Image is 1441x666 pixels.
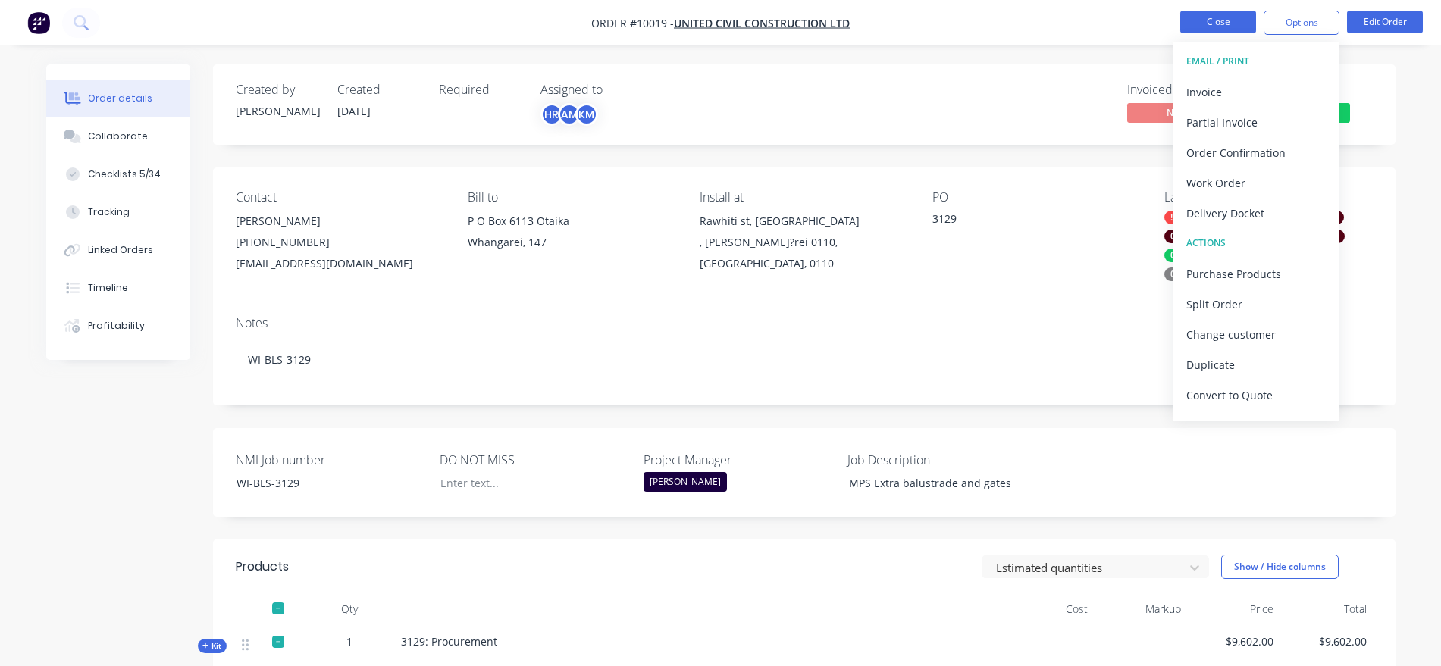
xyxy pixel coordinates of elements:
button: Kit [198,639,227,653]
div: Created [337,83,421,97]
div: Notes [236,316,1373,330]
div: Created by [236,83,319,97]
div: Checklists 5/34 [88,167,161,181]
label: DO NOT MISS [440,451,629,469]
div: [PERSON_NAME] [236,103,319,119]
label: Project Manager [644,451,833,469]
span: 3129: Procurement [401,634,497,649]
div: , [PERSON_NAME]?rei 0110, [GEOGRAPHIC_DATA], 0110 [700,232,907,274]
label: NMI Job number [236,451,425,469]
div: Install at [700,190,907,205]
button: Checklists 5/34 [46,155,190,193]
span: 1 [346,633,352,649]
button: Edit Order [1347,11,1423,33]
button: Timeline [46,269,190,307]
div: Archive [1186,414,1326,436]
div: Tracking [88,205,130,219]
div: 03 Fabrication [1164,249,1238,262]
button: Options [1264,11,1339,35]
div: Collaborate [88,130,148,143]
div: P O Box 6113 OtaikaWhangarei, 147 [468,211,675,259]
button: Show / Hide columns [1221,555,1339,579]
a: United Civil Construction Ltd [674,16,850,30]
div: [EMAIL_ADDRESS][DOMAIN_NAME] [236,253,443,274]
div: Whangarei, 147 [468,232,675,253]
div: [PERSON_NAME] [644,472,727,492]
div: AM [558,103,581,126]
div: Rawhiti st, [GEOGRAPHIC_DATA] [700,211,907,232]
span: No [1127,103,1218,122]
div: Order Confirmation [1186,142,1326,164]
div: Change customer [1186,324,1326,346]
button: Close [1180,11,1256,33]
div: MPS Extra balustrade and gates [837,472,1026,494]
button: Tracking [46,193,190,231]
div: Price [1187,594,1280,624]
div: P O Box 6113 Otaika [468,211,675,232]
div: Linked Orders [88,243,153,257]
div: Order details [88,92,152,105]
div: Convert to Quote [1186,384,1326,406]
span: $9,602.00 [1286,633,1367,649]
span: [DATE] [337,104,371,118]
label: Job Description [847,451,1037,469]
div: Work Order [1186,172,1326,194]
div: WI-BLS-3129 [224,472,414,494]
div: !Urgent! [1164,211,1212,224]
div: Profitability [88,319,145,333]
div: Required [439,83,522,97]
div: Split Order [1186,293,1326,315]
div: KM [575,103,598,126]
div: [PERSON_NAME][PHONE_NUMBER][EMAIL_ADDRESS][DOMAIN_NAME] [236,211,443,274]
button: HRAMKM [540,103,598,126]
div: Products [236,558,289,576]
div: Cost [1001,594,1095,624]
div: Invoice [1186,81,1326,103]
div: Contact [236,190,443,205]
button: Linked Orders [46,231,190,269]
span: Kit [202,640,222,652]
div: [PHONE_NUMBER] [236,232,443,253]
div: Rawhiti st, [GEOGRAPHIC_DATA], [PERSON_NAME]?rei 0110, [GEOGRAPHIC_DATA], 0110 [700,211,907,274]
span: $9,602.00 [1193,633,1274,649]
div: Duplicate [1186,354,1326,376]
div: Purchase Products [1186,263,1326,285]
button: Profitability [46,307,190,345]
div: Qty [304,594,395,624]
div: 05 Powder Coating [1164,267,1258,281]
div: 3129 [932,211,1122,232]
div: HR [540,103,563,126]
button: Order details [46,80,190,117]
div: Partial Invoice [1186,111,1326,133]
div: Delivery Docket [1186,202,1326,224]
div: 01 MS [PERSON_NAME] [1164,230,1277,243]
div: [PERSON_NAME] [236,211,443,232]
div: Labels [1164,190,1372,205]
div: Invoiced [1127,83,1241,97]
div: PO [932,190,1140,205]
div: EMAIL / PRINT [1186,52,1326,71]
div: Total [1280,594,1373,624]
div: Timeline [88,281,128,295]
button: Collaborate [46,117,190,155]
img: Factory [27,11,50,34]
div: Assigned to [540,83,692,97]
div: Bill to [468,190,675,205]
span: Order #10019 - [591,16,674,30]
div: ACTIONS [1186,233,1326,253]
div: Markup [1094,594,1187,624]
div: WI-BLS-3129 [236,336,1373,383]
